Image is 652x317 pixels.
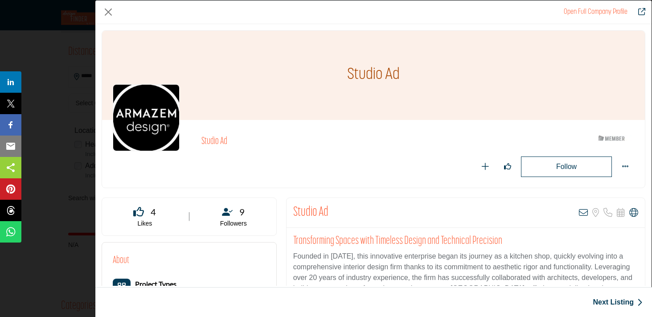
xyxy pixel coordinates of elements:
[293,235,638,248] h2: Transforming Spaces with Timeless Design and Technical Precision
[151,205,156,218] span: 4
[499,158,517,176] button: Like
[616,158,634,176] button: More Options
[521,156,612,177] button: Redirect to login
[135,280,176,288] b: Project Types
[201,136,447,148] h2: Studio Ad
[293,205,328,221] h2: Studio Ad
[347,31,400,120] h1: Studio Ad
[592,133,632,144] img: ASID Members
[293,251,638,315] p: Founded in [DATE], this innovative enterprise began its journey as a kitchen shop, quickly evolvi...
[632,7,645,17] a: Redirect to studio-ad
[102,5,115,19] button: Close
[113,219,176,228] p: Likes
[113,84,180,151] img: studio-ad logo
[113,279,131,296] button: Category Icon
[593,297,643,308] a: Next Listing
[202,219,265,228] p: Followers
[135,280,176,288] a: Project Types
[239,205,245,218] span: 9
[113,253,129,268] h2: About
[564,8,627,16] a: Redirect to studio-ad
[476,158,494,176] button: Add To List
